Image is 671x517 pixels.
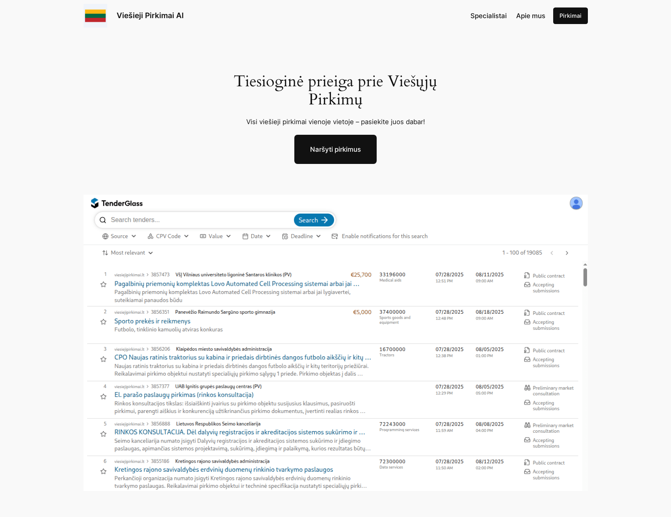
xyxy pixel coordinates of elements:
[553,7,588,24] a: Pirkimai
[84,4,107,28] img: Viešieji pirkimai logo
[224,117,447,127] p: Visi viešieji pirkimai vienoje vietoje – pasiekite juos dabar!
[470,11,507,21] a: Specialistai
[224,73,447,109] h1: Tiesioginė prieiga prie Viešųjų Pirkimų
[294,135,377,164] a: Naršyti pirkimus
[516,12,545,20] span: Apie mus
[470,12,507,20] span: Specialistai
[470,11,545,21] nav: Navigation
[516,11,545,21] a: Apie mus
[117,11,184,20] a: Viešieji Pirkimai AI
